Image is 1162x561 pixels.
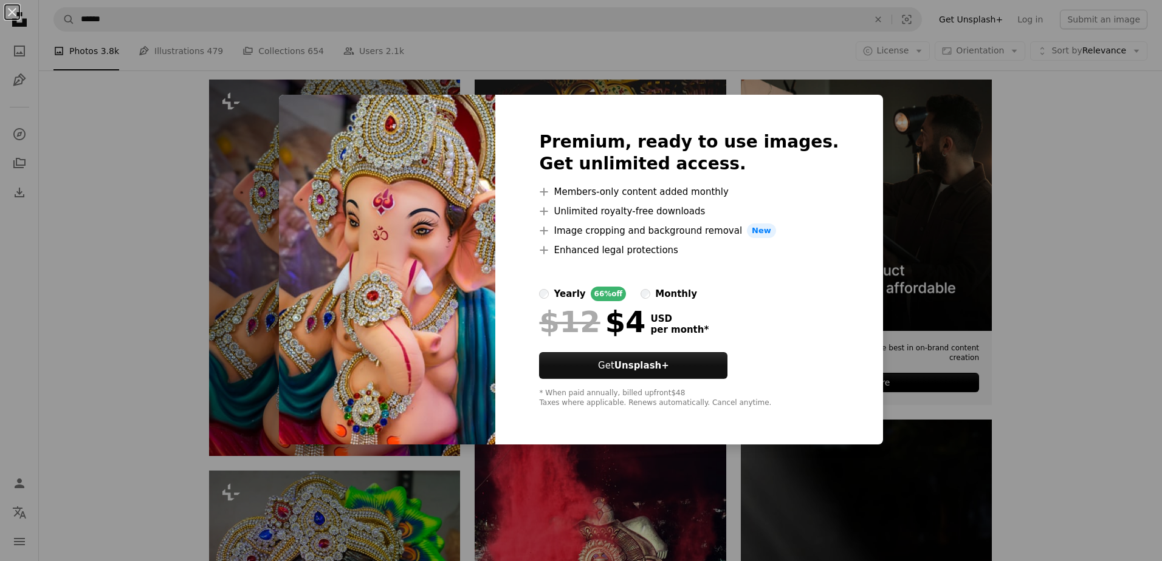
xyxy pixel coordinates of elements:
[539,306,600,338] span: $12
[539,223,839,238] li: Image cropping and background removal
[650,313,709,324] span: USD
[539,306,645,338] div: $4
[641,289,650,299] input: monthly
[539,389,839,408] div: * When paid annually, billed upfront $48 Taxes where applicable. Renews automatically. Cancel any...
[554,287,585,301] div: yearly
[279,95,495,444] img: premium_photo-1722678588678-fc0f32a15fae
[539,243,839,257] li: Enhanced legal protections
[655,287,697,301] div: monthly
[539,185,839,199] li: Members-only content added monthly
[591,287,627,301] div: 66% off
[614,360,669,371] strong: Unsplash+
[747,223,776,238] span: New
[539,352,727,379] button: GetUnsplash+
[650,324,709,335] span: per month *
[539,289,549,299] input: yearly66%off
[539,131,839,175] h2: Premium, ready to use images. Get unlimited access.
[539,204,839,219] li: Unlimited royalty-free downloads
